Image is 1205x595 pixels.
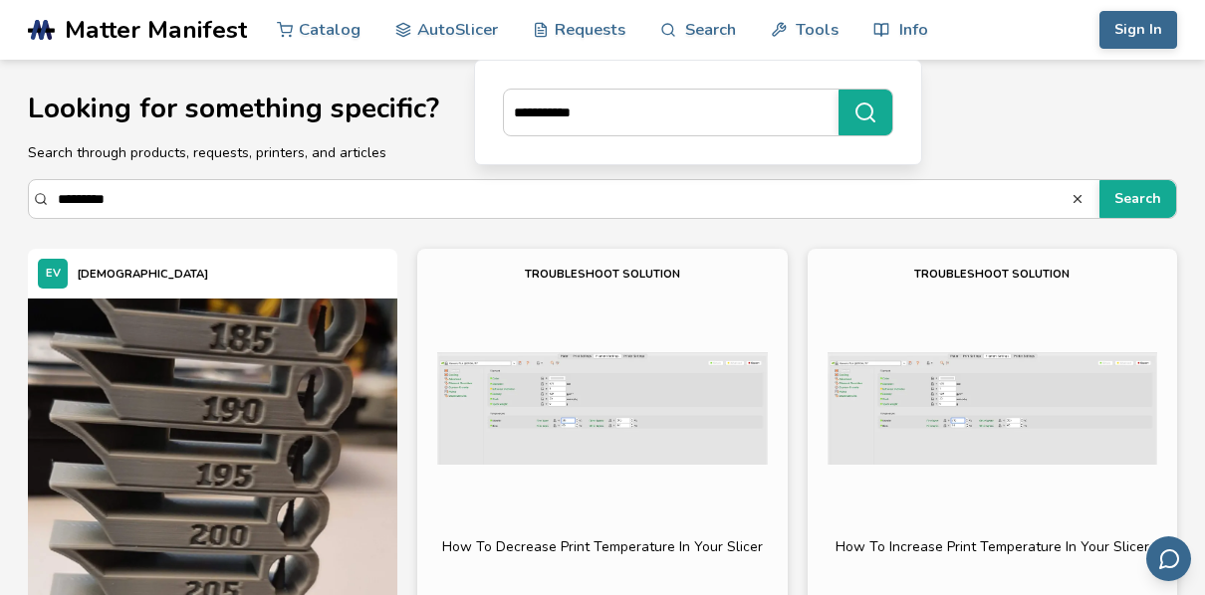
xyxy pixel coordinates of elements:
[914,264,1070,285] p: troubleshoot solution
[1099,180,1176,218] button: Search
[46,268,61,281] span: EV
[28,142,1177,163] p: Search through products, requests, printers, and articles
[836,536,1149,557] p: how to increase print temperature in your slicer
[1099,11,1177,49] button: Sign In
[28,94,1177,124] h1: Looking for something specific?
[525,264,680,285] p: troubleshoot solution
[1071,192,1089,206] button: Search
[58,181,1071,217] input: Search
[78,264,208,285] p: [DEMOGRAPHIC_DATA]
[1146,536,1191,581] button: Send feedback via email
[442,536,763,557] p: how to decrease print temperature in your slicer
[65,16,247,44] span: Matter Manifest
